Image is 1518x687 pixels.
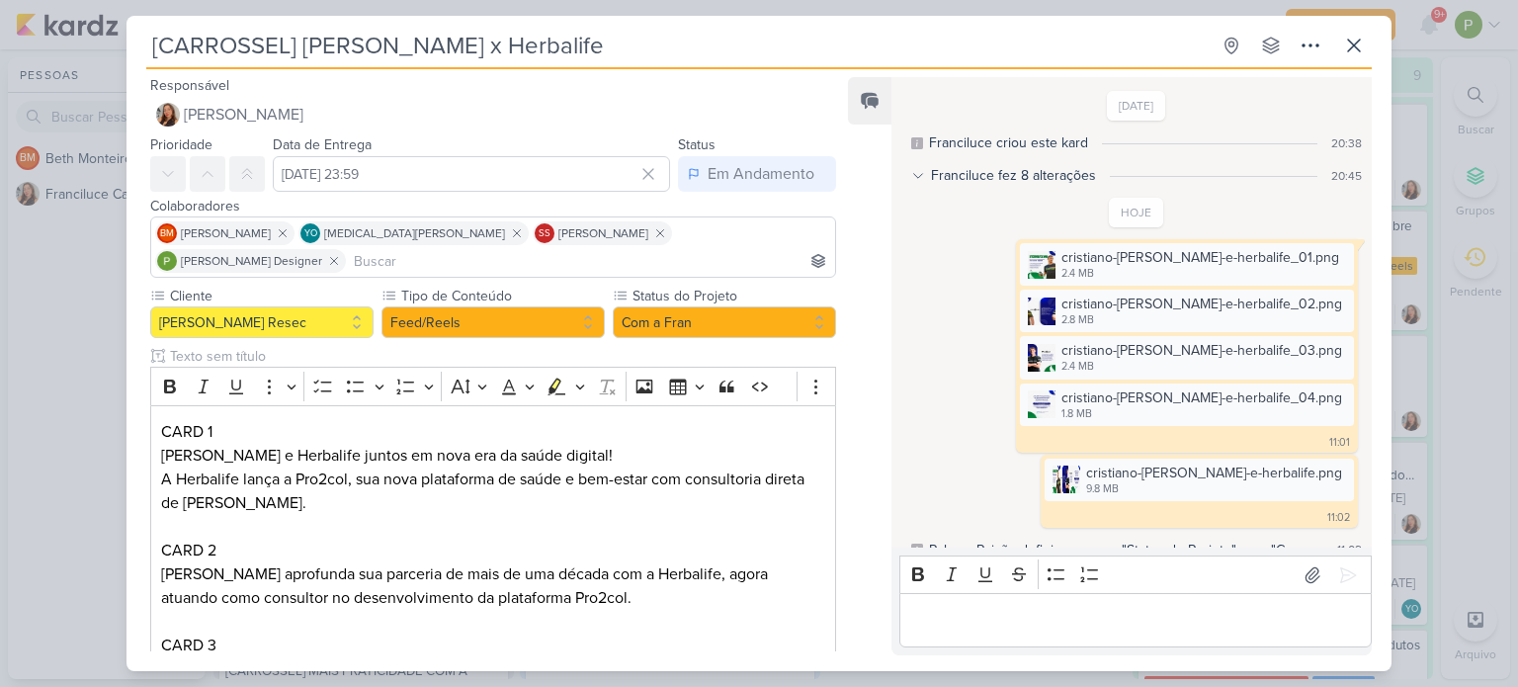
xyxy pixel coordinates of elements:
div: cristiano-[PERSON_NAME]-e-herbalife.png [1086,463,1342,483]
label: Tipo de Conteúdo [399,286,605,306]
div: Editor editing area: main [899,593,1372,647]
div: 20:38 [1331,134,1362,152]
span: [PERSON_NAME] [181,224,271,242]
div: Este log é visível à todos no kard [911,137,923,149]
div: cristiano-[PERSON_NAME]-e-herbalife_03.png [1061,340,1342,361]
div: cristiano-ronaldo-e-herbalife_02.png [1020,290,1354,332]
input: Select a date [273,156,670,192]
div: Franciluce criou este kard [929,132,1088,153]
div: cristiano-ronaldo-e-herbalife_03.png [1020,336,1354,379]
div: cristiano-ronaldo-e-herbalife.png [1045,459,1354,501]
p: CARD 1 [161,420,825,444]
div: Paloma Paixão definiu o campo "Status do Projeto" para "Com a Fran" [929,540,1309,560]
div: Este log é visível à todos no kard [911,544,923,556]
label: Responsável [150,77,229,94]
span: [PERSON_NAME] Designer [181,252,322,270]
div: Colaboradores [150,196,836,216]
p: BM [160,229,174,239]
label: Status [678,136,716,153]
div: 11:02 [1327,510,1350,526]
div: 2.8 MB [1061,312,1342,328]
div: Simone Regina Sa [535,223,554,243]
label: Data de Entrega [273,136,372,153]
span: [PERSON_NAME] [558,224,648,242]
div: Editor toolbar [150,367,836,405]
div: cristiano-[PERSON_NAME]-e-herbalife_02.png [1061,294,1342,314]
div: Franciluce fez 8 alterações [931,165,1096,186]
div: Em Andamento [708,162,814,186]
label: Cliente [168,286,374,306]
div: 2.4 MB [1061,359,1342,375]
img: Dh4oGHDFnq77ZO8JLCKbBdwWVeel0f0xovpicbRB.png [1028,298,1055,325]
img: nP1YanulAE5GLnOM1dJa79nbmkUiDnAWlWasigKK.png [1028,390,1055,418]
button: Em Andamento [678,156,836,192]
div: cristiano-[PERSON_NAME]-e-herbalife_04.png [1061,387,1342,408]
div: cristiano-ronaldo-e-herbalife_04.png [1020,384,1354,426]
div: 11:01 [1329,435,1350,451]
span: [MEDICAL_DATA][PERSON_NAME] [324,224,505,242]
div: Yasmin Oliveira [300,223,320,243]
p: SS [539,229,550,239]
button: Feed/Reels [381,306,605,338]
img: 5hmP2cfbJm6oktNvmyzJFrJUSxyHzoSUuTPxHF02.png [1028,251,1055,279]
p: YO [304,229,317,239]
button: Com a Fran [613,306,836,338]
img: Franciluce Carvalho [156,103,180,127]
div: 20:45 [1331,167,1362,185]
div: Editor toolbar [899,556,1372,594]
button: [PERSON_NAME] Resec [150,306,374,338]
span: [PERSON_NAME] [184,103,303,127]
p: A Herbalife lança a Pro2col, sua nova plataforma de saúde e bem-estar com consultoria direta de [... [161,468,825,515]
label: Status do Projeto [631,286,836,306]
input: Texto sem título [166,346,836,367]
div: cristiano-ronaldo-e-herbalife_01.png [1020,243,1354,286]
p: CARD 3 [161,634,825,657]
img: Paloma Paixão Designer [157,251,177,271]
input: Kard Sem Título [146,28,1210,63]
div: 11:02 [1337,541,1362,558]
img: O4zKBXt5Wtsdz1MGjtKf1eQqGgbHrlUZuzO0ODQM.png [1028,344,1055,372]
input: Buscar [350,249,831,273]
label: Prioridade [150,136,212,153]
p: [PERSON_NAME] e Herbalife juntos em nova era da saúde digital! [161,444,825,468]
button: [PERSON_NAME] [150,97,836,132]
p: [PERSON_NAME] aprofunda sua parceria de mais de uma década com a Herbalife, agora atuando como co... [161,562,825,610]
div: 2.4 MB [1061,266,1339,282]
p: CARD 2 [161,539,825,562]
div: Beth Monteiro [157,223,177,243]
div: cristiano-[PERSON_NAME]-e-herbalife_01.png [1061,247,1339,268]
div: 1.8 MB [1061,406,1342,422]
div: 9.8 MB [1086,481,1342,497]
img: 5E0Mn2oSenPWoFWt65nMQFwyo3sxa18oS0mKnMkA.png [1053,466,1080,493]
